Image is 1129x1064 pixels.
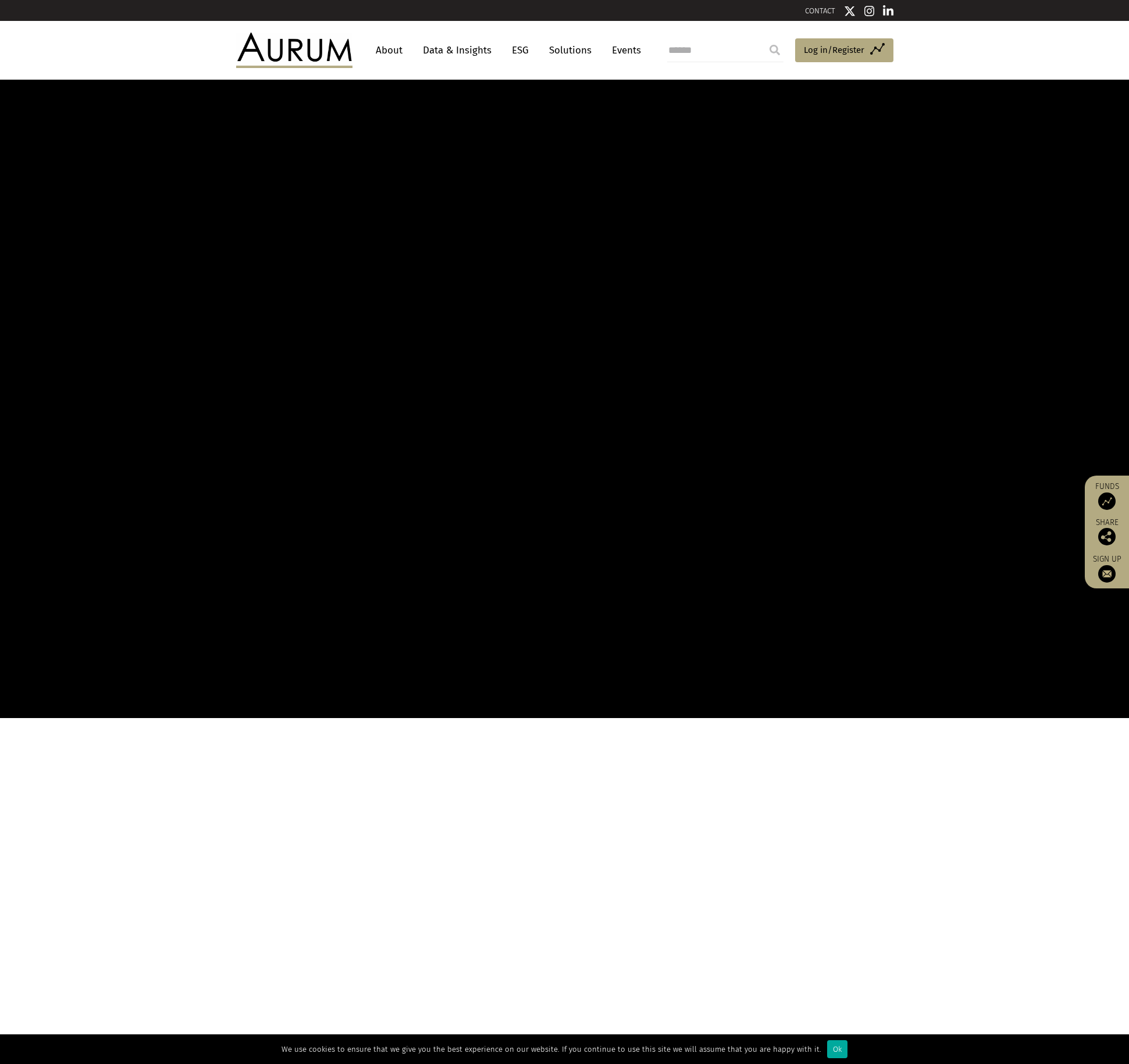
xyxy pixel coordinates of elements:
[763,38,786,62] input: Submit
[864,5,875,17] img: Instagram icon
[606,40,641,61] a: Events
[804,43,864,57] span: Log in/Register
[844,5,856,17] img: Twitter icon
[805,6,835,15] a: CONTACT
[1091,554,1123,583] a: Sign up
[543,40,597,61] a: Solutions
[1091,519,1123,545] div: Share
[795,38,893,63] a: Log in/Register
[370,40,408,61] a: About
[1098,528,1116,545] img: Share this post
[417,40,497,61] a: Data & Insights
[506,40,535,61] a: ESG
[1091,481,1123,510] a: Funds
[827,1040,847,1058] div: Ok
[236,33,352,67] img: Aurum
[1098,565,1116,583] img: Sign up to our newsletter
[1098,492,1116,510] img: Access Funds
[883,5,893,17] img: Linkedin icon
